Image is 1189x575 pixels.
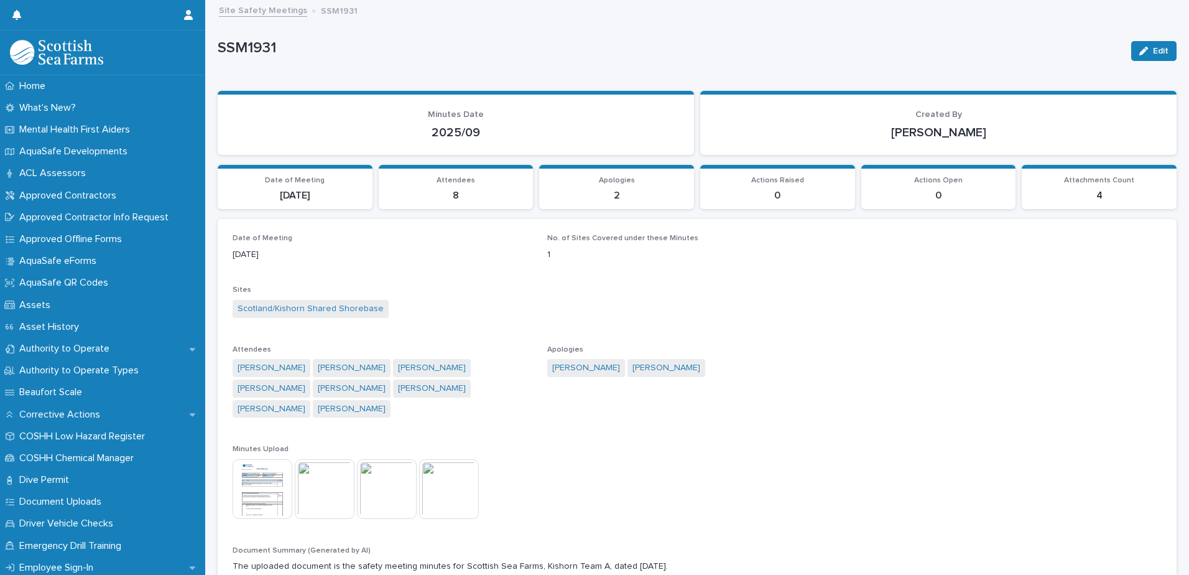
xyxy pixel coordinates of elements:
a: [PERSON_NAME] [238,362,305,375]
p: 0 [869,190,1009,202]
p: Assets [14,299,60,311]
span: Document Summary (Generated by AI) [233,547,371,554]
a: [PERSON_NAME] [238,382,305,395]
p: Emergency Drill Training [14,540,131,552]
a: [PERSON_NAME] [318,403,386,416]
span: Apologies [599,177,635,184]
p: SSM1931 [321,3,358,17]
p: Approved Contractor Info Request [14,212,178,223]
span: Apologies [547,346,583,353]
p: The uploaded document is the safety meeting minutes for Scottish Sea Farms, Kishorn Team A, dated... [233,560,1162,573]
a: [PERSON_NAME] [318,382,386,395]
p: 0 [708,190,848,202]
span: Attendees [437,177,475,184]
a: Site Safety Meetings [219,2,307,17]
p: 4 [1029,190,1169,202]
p: [PERSON_NAME] [715,125,1162,140]
p: 2 [547,190,687,202]
span: Minutes Upload [233,446,289,453]
p: [DATE] [225,190,365,202]
p: COSHH Low Hazard Register [14,431,155,442]
span: Actions Open [914,177,963,184]
p: Authority to Operate Types [14,365,149,376]
p: Dive Permit [14,474,79,486]
a: [PERSON_NAME] [398,362,466,375]
p: 1 [547,248,847,261]
span: Created By [915,110,962,119]
a: [PERSON_NAME] [318,362,386,375]
p: Approved Contractors [14,190,126,202]
p: COSHH Chemical Manager [14,452,144,464]
p: SSM1931 [218,39,1121,57]
span: Actions Raised [751,177,804,184]
p: 2025/09 [233,125,679,140]
p: Mental Health First Aiders [14,124,140,136]
a: Scotland/Kishorn Shared Shorebase [238,302,384,316]
p: Document Uploads [14,496,111,508]
p: AquaSafe Developments [14,146,137,157]
span: No. of Sites Covered under these Minutes [547,235,698,242]
p: Driver Vehicle Checks [14,518,123,530]
p: Employee Sign-In [14,562,103,574]
span: Edit [1153,47,1168,55]
p: ACL Assessors [14,167,96,179]
p: Corrective Actions [14,409,110,421]
a: [PERSON_NAME] [398,382,466,395]
button: Edit [1131,41,1177,61]
a: [PERSON_NAME] [238,403,305,416]
p: 8 [386,190,526,202]
p: AquaSafe eForms [14,255,106,267]
p: Approved Offline Forms [14,233,132,245]
span: Date of Meeting [233,235,292,242]
p: Asset History [14,321,89,333]
p: [DATE] [233,248,532,261]
a: [PERSON_NAME] [552,362,620,375]
p: Home [14,80,55,92]
span: Date of Meeting [265,177,325,184]
p: What's New? [14,102,86,114]
span: Sites [233,286,251,294]
a: [PERSON_NAME] [632,362,700,375]
span: Attendees [233,346,271,353]
p: Authority to Operate [14,343,119,355]
span: Minutes Date [428,110,484,119]
p: AquaSafe QR Codes [14,277,118,289]
img: bPIBxiqnSb2ggTQWdOVV [10,40,103,65]
span: Attachments Count [1064,177,1134,184]
p: Beaufort Scale [14,386,92,398]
